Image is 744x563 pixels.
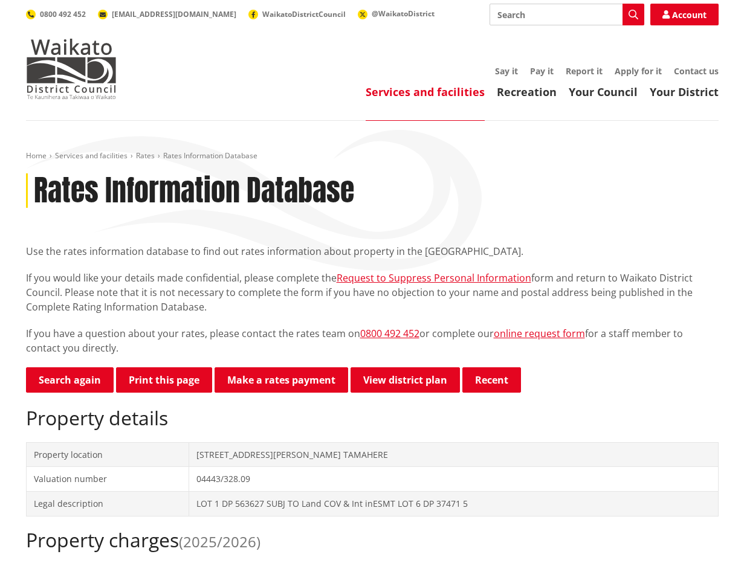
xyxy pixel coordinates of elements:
a: Contact us [674,65,719,77]
a: online request form [494,327,585,340]
a: @WaikatoDistrict [358,8,435,19]
a: Report it [566,65,603,77]
a: Make a rates payment [215,367,348,393]
a: Say it [495,65,518,77]
span: Rates Information Database [163,150,257,161]
a: 0800 492 452 [26,9,86,19]
td: Legal description [26,491,189,516]
a: [EMAIL_ADDRESS][DOMAIN_NAME] [98,9,236,19]
span: 0800 492 452 [40,9,86,19]
button: Recent [462,367,521,393]
a: Account [650,4,719,25]
h1: Rates Information Database [34,173,354,208]
a: Request to Suppress Personal Information [337,271,531,285]
span: [EMAIL_ADDRESS][DOMAIN_NAME] [112,9,236,19]
a: Your District [650,85,719,99]
span: WaikatoDistrictCouncil [262,9,346,19]
a: 0800 492 452 [360,327,419,340]
a: Search again [26,367,114,393]
td: LOT 1 DP 563627 SUBJ TO Land COV & Int inESMT LOT 6 DP 37471 5 [189,491,718,516]
button: Print this page [116,367,212,393]
td: 04443/328.09 [189,467,718,492]
a: View district plan [351,367,460,393]
td: [STREET_ADDRESS][PERSON_NAME] TAMAHERE [189,442,718,467]
a: Pay it [530,65,554,77]
span: @WaikatoDistrict [372,8,435,19]
a: Apply for it [615,65,662,77]
img: Waikato District Council - Te Kaunihera aa Takiwaa o Waikato [26,39,117,99]
a: Home [26,150,47,161]
p: If you have a question about your rates, please contact the rates team on or complete our for a s... [26,326,719,355]
a: Rates [136,150,155,161]
nav: breadcrumb [26,151,719,161]
a: Services and facilities [366,85,485,99]
a: Services and facilities [55,150,128,161]
a: WaikatoDistrictCouncil [248,9,346,19]
a: Your Council [569,85,638,99]
a: Recreation [497,85,557,99]
p: Use the rates information database to find out rates information about property in the [GEOGRAPHI... [26,244,719,259]
td: Property location [26,442,189,467]
h2: Property charges [26,529,719,552]
span: (2025/2026) [179,532,260,552]
p: If you would like your details made confidential, please complete the form and return to Waikato ... [26,271,719,314]
td: Valuation number [26,467,189,492]
h2: Property details [26,407,719,429]
input: Search input [490,4,644,25]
